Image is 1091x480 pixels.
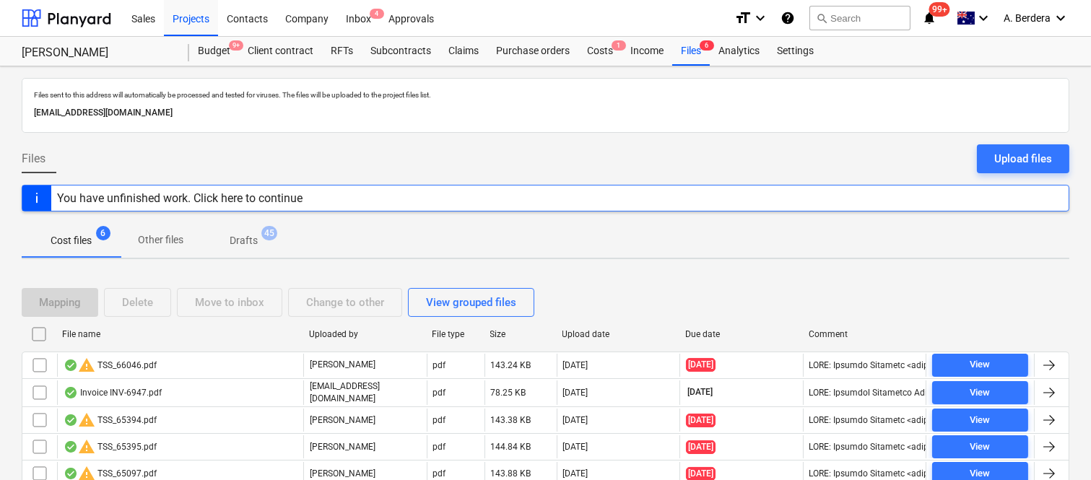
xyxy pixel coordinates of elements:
[64,387,162,398] div: Invoice INV-6947.pdf
[929,2,950,17] span: 99+
[433,360,446,370] div: pdf
[433,415,446,425] div: pdf
[932,381,1028,404] button: View
[433,388,446,398] div: pdf
[563,360,588,370] div: [DATE]
[490,329,551,339] div: Size
[491,415,531,425] div: 143.38 KB
[189,37,239,66] a: Budget9+
[1004,12,1051,24] span: A. Berdera
[64,357,157,374] div: TSS_66046.pdf
[970,439,991,455] div: View
[781,9,795,27] i: Knowledge base
[700,40,714,51] span: 6
[408,288,534,317] button: View grouped files
[612,40,626,51] span: 1
[229,40,243,51] span: 9+
[994,149,1052,168] div: Upload files
[977,144,1069,173] button: Upload files
[578,37,622,66] div: Costs
[239,37,322,66] a: Client contract
[970,412,991,429] div: View
[672,37,710,66] div: Files
[64,359,78,371] div: OCR finished
[433,468,446,479] div: pdf
[686,386,714,398] span: [DATE]
[57,191,303,205] div: You have unfinished work. Click here to continue
[138,232,183,248] p: Other files
[64,387,78,398] div: OCR finished
[22,45,172,61] div: [PERSON_NAME]
[816,12,827,24] span: search
[310,414,375,427] p: [PERSON_NAME]
[78,411,95,429] span: warning
[975,9,992,27] i: keyboard_arrow_down
[685,329,797,339] div: Due date
[686,440,716,454] span: [DATE]
[64,468,78,479] div: OCR finished
[487,37,578,66] a: Purchase orders
[922,9,936,27] i: notifications
[34,90,1057,100] p: Files sent to this address will automatically be processed and tested for viruses. The files will...
[563,468,588,479] div: [DATE]
[261,226,277,240] span: 45
[189,37,239,66] div: Budget
[64,438,157,455] div: TSS_65395.pdf
[51,233,92,248] p: Cost files
[563,388,588,398] div: [DATE]
[22,150,45,167] span: Files
[970,357,991,373] div: View
[1052,9,1069,27] i: keyboard_arrow_down
[34,105,1057,121] p: [EMAIL_ADDRESS][DOMAIN_NAME]
[809,329,921,339] div: Comment
[563,442,588,452] div: [DATE]
[491,468,531,479] div: 143.88 KB
[970,385,991,401] div: View
[362,37,440,66] a: Subcontracts
[768,37,822,66] a: Settings
[752,9,769,27] i: keyboard_arrow_down
[230,233,258,248] p: Drafts
[491,388,526,398] div: 78.25 KB
[426,293,516,312] div: View grouped files
[62,329,297,339] div: File name
[672,37,710,66] a: Files6
[310,468,375,480] p: [PERSON_NAME]
[64,441,78,453] div: OCR finished
[562,329,674,339] div: Upload date
[433,329,479,339] div: File type
[686,358,716,372] span: [DATE]
[78,357,95,374] span: warning
[734,9,752,27] i: format_size
[578,37,622,66] a: Costs1
[64,414,78,426] div: OCR finished
[932,435,1028,458] button: View
[809,6,910,30] button: Search
[433,442,446,452] div: pdf
[622,37,672,66] a: Income
[686,414,716,427] span: [DATE]
[310,359,375,371] p: [PERSON_NAME]
[710,37,768,66] a: Analytics
[322,37,362,66] a: RFTs
[96,226,110,240] span: 6
[932,354,1028,377] button: View
[64,411,157,429] div: TSS_65394.pdf
[491,360,531,370] div: 143.24 KB
[1019,411,1091,480] iframe: Chat Widget
[310,380,421,405] p: [EMAIL_ADDRESS][DOMAIN_NAME]
[440,37,487,66] a: Claims
[370,9,384,19] span: 4
[78,438,95,455] span: warning
[563,415,588,425] div: [DATE]
[310,441,375,453] p: [PERSON_NAME]
[932,409,1028,432] button: View
[309,329,421,339] div: Uploaded by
